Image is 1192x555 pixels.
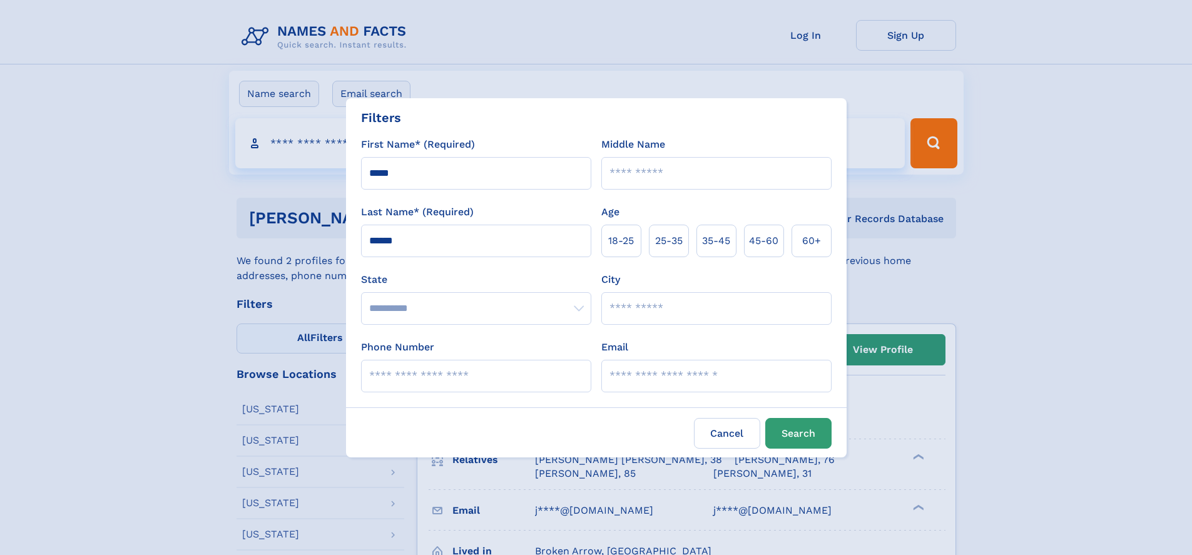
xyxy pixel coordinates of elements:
button: Search [765,418,832,449]
label: City [601,272,620,287]
div: Filters [361,108,401,127]
label: Age [601,205,619,220]
label: Cancel [694,418,760,449]
label: Last Name* (Required) [361,205,474,220]
span: 25‑35 [655,233,683,248]
span: 18‑25 [608,233,634,248]
label: Phone Number [361,340,434,355]
label: First Name* (Required) [361,137,475,152]
label: Middle Name [601,137,665,152]
span: 60+ [802,233,821,248]
span: 35‑45 [702,233,730,248]
span: 45‑60 [749,233,778,248]
label: State [361,272,591,287]
label: Email [601,340,628,355]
